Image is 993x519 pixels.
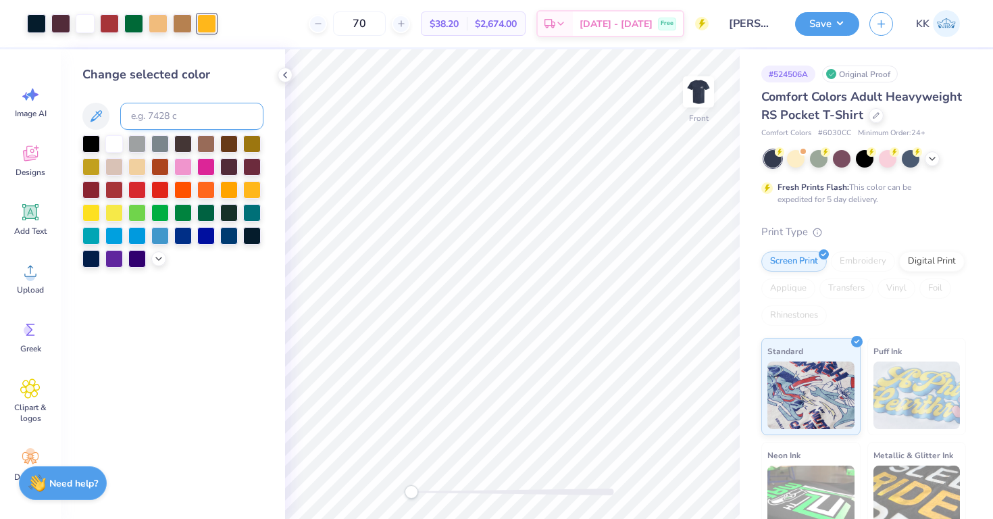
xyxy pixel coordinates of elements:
input: e.g. 7428 c [120,103,263,130]
div: Accessibility label [405,485,418,499]
span: $38.20 [430,17,459,31]
div: # 524506A [761,66,815,82]
span: # 6030CC [818,128,851,139]
span: Greek [20,343,41,354]
div: Front [689,112,709,124]
a: KK [910,10,966,37]
div: Embroidery [831,251,895,272]
div: Vinyl [877,278,915,299]
div: Foil [919,278,951,299]
div: Rhinestones [761,305,827,326]
div: Transfers [819,278,873,299]
div: Applique [761,278,815,299]
strong: Need help? [49,477,98,490]
div: Print Type [761,224,966,240]
span: Clipart & logos [8,402,53,424]
img: Puff Ink [873,362,961,429]
img: Standard [767,362,855,429]
span: Puff Ink [873,344,902,358]
span: Free [661,19,673,28]
span: Comfort Colors [761,128,811,139]
span: Decorate [14,472,47,483]
strong: Fresh Prints Flash: [778,182,849,193]
span: Neon Ink [767,448,800,462]
img: Front [685,78,712,105]
span: [DATE] - [DATE] [580,17,653,31]
div: Digital Print [899,251,965,272]
div: This color can be expedited for 5 day delivery. [778,181,944,205]
span: KK [916,16,930,32]
div: Original Proof [822,66,898,82]
span: Comfort Colors Adult Heavyweight RS Pocket T-Shirt [761,89,962,123]
span: Image AI [15,108,47,119]
span: Standard [767,344,803,358]
span: Add Text [14,226,47,237]
input: Untitled Design [719,10,785,37]
span: Metallic & Glitter Ink [873,448,953,462]
img: Katie Kelly [933,10,960,37]
input: – – [333,11,386,36]
span: Minimum Order: 24 + [858,128,925,139]
div: Change selected color [82,66,263,84]
span: $2,674.00 [475,17,517,31]
button: Save [795,12,859,36]
span: Designs [16,167,45,178]
span: Upload [17,285,44,295]
div: Screen Print [761,251,827,272]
